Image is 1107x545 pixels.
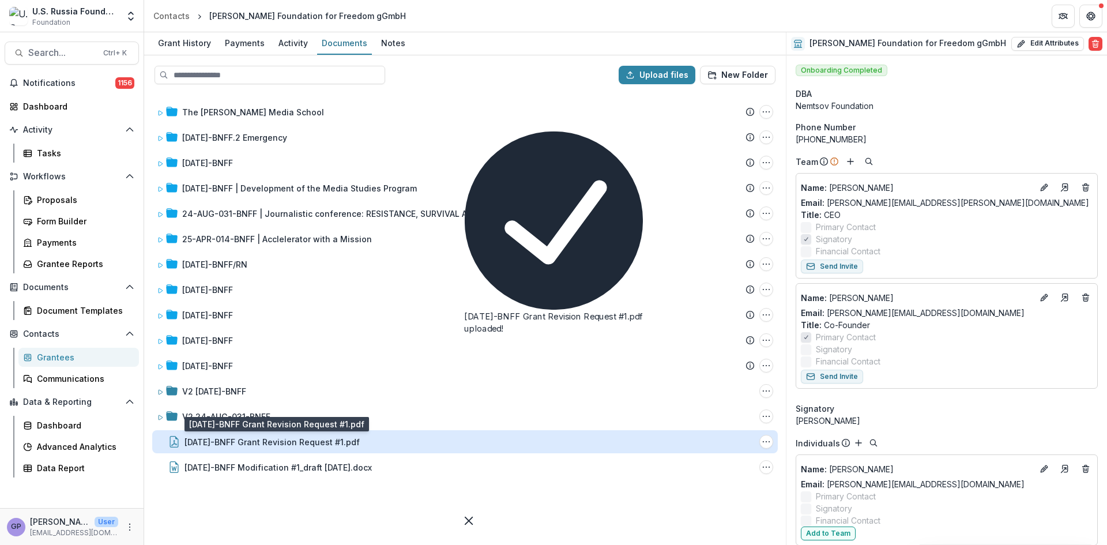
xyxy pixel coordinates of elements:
[809,39,1006,48] h2: [PERSON_NAME] Foundation for Freedom gGmbH
[5,121,139,139] button: Open Activity
[182,106,324,118] div: The [PERSON_NAME] Media School
[816,233,852,245] span: Signatory
[274,35,312,51] div: Activity
[182,411,270,423] div: V2 24-AUG-031-BNFF
[220,35,269,51] div: Payments
[37,305,130,317] div: Document Templates
[18,301,139,320] a: Document Templates
[5,74,139,92] button: Notifications1156
[5,325,139,343] button: Open Contacts
[153,10,190,22] div: Contacts
[801,209,1093,221] p: CEO
[801,320,822,330] span: Title :
[1056,460,1074,478] a: Go to contact
[801,292,1033,304] p: [PERSON_NAME]
[759,409,773,423] button: V2 24-AUG-031-BNFF Options
[30,516,90,528] p: [PERSON_NAME]
[1011,37,1084,51] button: Edit Attributes
[816,245,880,257] span: Financial Contact
[152,303,778,326] div: [DATE]-BNFF17-Dec-04-BNFF Options
[759,435,773,449] button: 24-AUG-31-BNFF Grant Revision Request #1.pdf Options
[209,10,406,22] div: [PERSON_NAME] Foundation for Freedom gGmbH
[149,7,411,24] nav: breadcrumb
[152,329,778,352] div: [DATE]-BNFF19-Dec-20-BNFF Options
[18,369,139,388] a: Communications
[182,258,247,270] div: [DATE]-BNFF/RN
[759,206,773,220] button: 24-AUG-031-BNFF | Journalistic conference: RESISTANCE, SURVIVAL AND DEVELOPMENT OF INDEPENDENT ME...
[796,403,834,415] span: Signatory
[801,210,822,220] span: Title :
[759,359,773,373] button: 18-Sep-09-BNFF Options
[5,42,139,65] button: Search...
[152,151,778,174] div: [DATE]-BNFF23-APR-21-BNFF Options
[152,456,778,479] div: [DATE]-BNFF Modification #1_draft [DATE].docx24-AUG-31-BNFF Modification #1_draft 8-13-25.docx Op...
[700,66,775,84] button: New Folder
[796,88,812,100] span: DBA
[759,181,773,195] button: 23-AUG-33-BNFF | Development of the Media Studies Program Options
[317,32,372,55] a: Documents
[152,100,778,123] div: The [PERSON_NAME] Media SchoolThe Boris Nemtsov Media School Options
[182,157,233,169] div: [DATE]-BNFF
[801,319,1093,331] p: Co-Founder
[1079,5,1102,28] button: Get Help
[152,176,778,200] div: [DATE]-BNFF | Development of the Media Studies Program23-AUG-33-BNFF | Development of the Media S...
[18,144,139,163] a: Tasks
[18,254,139,273] a: Grantee Reports
[37,351,130,363] div: Grantees
[816,355,880,367] span: Financial Contact
[5,278,139,296] button: Open Documents
[816,502,852,514] span: Signatory
[23,78,115,88] span: Notifications
[816,221,876,233] span: Primary Contact
[152,405,778,428] div: V2 24-AUG-031-BNFFV2 24-AUG-031-BNFF Options
[759,156,773,170] button: 23-APR-21-BNFF Options
[759,257,773,271] button: 18-Sep-18-BNFF/RN Options
[182,284,233,296] div: [DATE]-BNFF
[759,232,773,246] button: 25-APR-014-BNFF | Acclelerator with a Mission Options
[123,520,137,534] button: More
[95,517,118,527] p: User
[796,121,856,133] span: Phone Number
[152,126,778,149] div: [DATE]-BNFF.2 Emergency21-AUG-11-BNFF.2 Emergency Options
[182,233,372,245] div: 25-APR-014-BNFF | Acclelerator with a Mission
[801,478,1025,490] a: Email: [PERSON_NAME][EMAIL_ADDRESS][DOMAIN_NAME]
[1037,462,1051,476] button: Edit
[759,460,773,474] button: 24-AUG-31-BNFF Modification #1_draft 8-13-25.docx Options
[759,105,773,119] button: The Boris Nemtsov Media School Options
[801,463,1033,475] p: [PERSON_NAME]
[153,35,216,51] div: Grant History
[867,436,880,450] button: Search
[115,77,134,89] span: 1156
[152,202,778,225] div: 24-AUG-031-BNFF | Journalistic conference: RESISTANCE, SURVIVAL AND DEVELOPMENT OF INDEPENDENT ME...
[37,419,130,431] div: Dashboard
[5,97,139,116] a: Dashboard
[182,360,233,372] div: [DATE]-BNFF
[801,197,1089,209] a: Email: [PERSON_NAME][EMAIL_ADDRESS][PERSON_NAME][DOMAIN_NAME]
[37,215,130,227] div: Form Builder
[152,227,778,250] div: 25-APR-014-BNFF | Acclelerator with a Mission25-APR-014-BNFF | Acclelerator with a Mission Options
[149,7,194,24] a: Contacts
[759,283,773,296] button: 20-AUG-06-BNFF Options
[152,354,778,377] div: [DATE]-BNFF18-Sep-09-BNFF Options
[801,527,856,540] button: Add to Team
[18,458,139,478] a: Data Report
[37,373,130,385] div: Communications
[1056,178,1074,197] a: Go to contact
[11,523,21,531] div: Gennady Podolny
[796,437,840,449] p: Individuals
[153,32,216,55] a: Grant History
[801,308,824,318] span: Email:
[220,32,269,55] a: Payments
[796,156,818,168] p: Team
[37,462,130,474] div: Data Report
[18,233,139,252] a: Payments
[152,430,778,453] div: [DATE]-BNFF Grant Revision Request #1.pdf24-AUG-31-BNFF Grant Revision Request #1.pdf Options
[37,441,130,453] div: Advanced Analytics
[796,100,1098,112] div: Nemtsov Foundation
[23,283,121,292] span: Documents
[801,463,1033,475] a: Name: [PERSON_NAME]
